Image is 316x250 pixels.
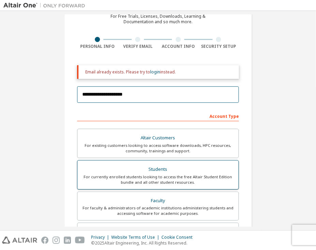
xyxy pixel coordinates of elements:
[111,235,161,240] div: Website Terms of Use
[77,110,239,121] div: Account Type
[85,69,233,75] div: Email already exists. Please try to instead.
[64,237,71,244] img: linkedin.svg
[3,2,89,9] img: Altair One
[82,174,234,185] div: For currently enrolled students looking to access the free Altair Student Edition bundle and all ...
[150,69,160,75] a: login
[82,205,234,216] div: For faculty & administrators of academic institutions administering students and accessing softwa...
[82,165,234,174] div: Students
[161,235,197,240] div: Cookie Consent
[82,143,234,154] div: For existing customers looking to access software downloads, HPC resources, community, trainings ...
[75,237,85,244] img: youtube.svg
[82,196,234,206] div: Faculty
[91,240,197,246] p: © 2025 Altair Engineering, Inc. All Rights Reserved.
[41,237,48,244] img: facebook.svg
[111,14,205,25] div: For Free Trials, Licenses, Downloads, Learning & Documentation and so much more.
[91,235,111,240] div: Privacy
[53,237,60,244] img: instagram.svg
[158,44,199,49] div: Account Info
[82,133,234,143] div: Altair Customers
[2,237,37,244] img: altair_logo.svg
[77,44,118,49] div: Personal Info
[118,44,158,49] div: Verify Email
[199,44,239,49] div: Security Setup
